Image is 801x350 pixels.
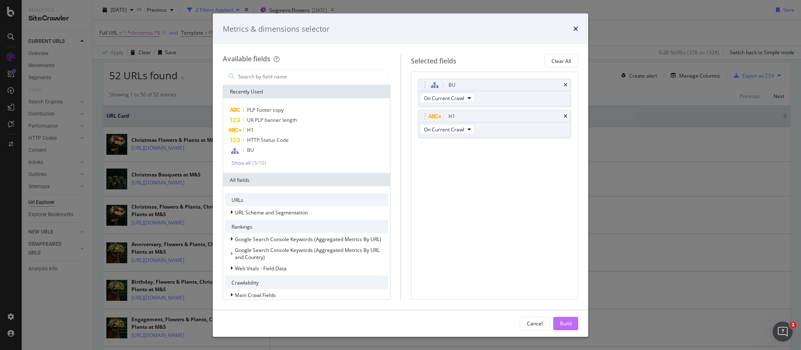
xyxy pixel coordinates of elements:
[520,317,550,330] button: Cancel
[235,291,276,298] span: Main Crawl Fields
[773,322,793,342] iframe: Intercom live chat
[544,54,578,68] button: Clear All
[225,193,388,206] div: URLs
[424,94,464,101] span: On Current Crawl
[448,81,456,89] div: BU
[424,126,464,133] span: On Current Crawl
[225,276,388,289] div: Crawlability
[573,23,578,34] div: times
[411,56,456,65] div: Selected fields
[223,173,390,186] div: All fields
[247,126,254,133] span: H1
[420,124,475,134] button: On Current Crawl
[223,23,330,34] div: Metrics & dimensions selector
[418,110,572,138] div: H1timesOn Current Crawl
[225,247,388,261] div: This group is disabled
[235,209,308,216] span: URL Scheme and Segmentation
[553,317,578,330] button: Build
[223,54,270,63] div: Available fields
[247,146,254,154] span: BU
[235,235,381,242] span: Google Search Console Keywords (Aggregated Metrics By URL)
[564,114,567,119] div: times
[527,320,543,327] div: Cancel
[235,264,287,272] span: Web Vitals - Field Data
[223,85,390,98] div: Recently Used
[560,320,572,327] div: Build
[251,159,266,166] div: ( 5 / 10 )
[552,57,571,64] div: Clear All
[247,136,289,144] span: HTTP Status Code
[235,247,380,261] span: Google Search Console Keywords (Aggregated Metrics By URL and Country)
[247,116,297,123] span: UK PLP banner length
[790,322,796,328] span: 1
[232,160,251,166] div: Show all
[418,79,572,107] div: BUtimesOn Current Crawl
[420,93,475,103] button: On Current Crawl
[247,106,284,113] span: PLP Footer copy
[448,112,455,121] div: H1
[564,83,567,88] div: times
[213,13,588,337] div: modal
[237,70,388,83] input: Search by field name
[225,220,388,233] div: Rankings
